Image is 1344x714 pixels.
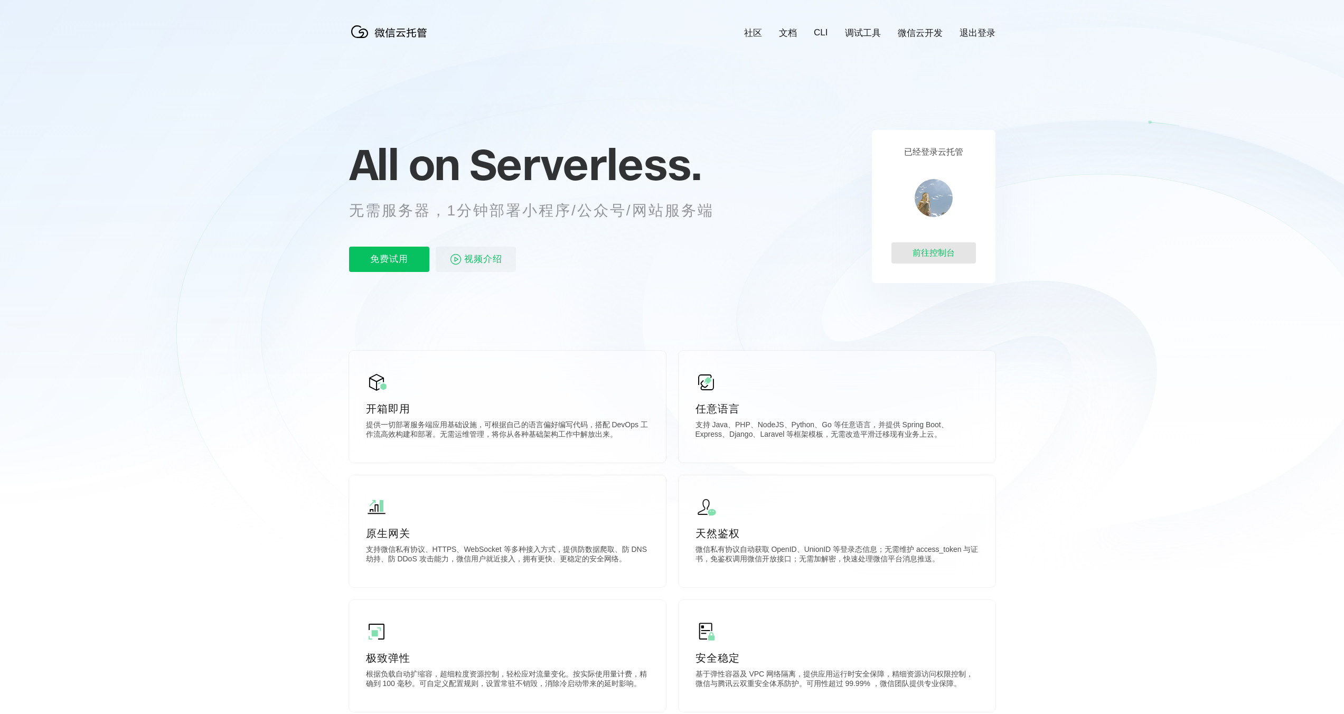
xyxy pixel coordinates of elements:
[696,526,979,541] p: 天然鉴权
[449,253,462,266] img: video_play.svg
[366,670,649,691] p: 根据负载自动扩缩容，超细粒度资源控制，轻松应对流量变化。按实际使用量计费，精确到 100 毫秒。可自定义配置规则，设置常驻不销毁，消除冷启动带来的延时影响。
[904,147,963,158] p: 已经登录云托管
[845,27,881,39] a: 调试工具
[469,138,701,191] span: Serverless.
[366,401,649,416] p: 开箱即用
[366,420,649,441] p: 提供一切部署服务端应用基础设施，可根据自己的语言偏好编写代码，搭配 DevOps 工作流高效构建和部署。无需运维管理，将你从各种基础架构工作中解放出来。
[366,526,649,541] p: 原生网关
[696,420,979,441] p: 支持 Java、PHP、NodeJS、Python、Go 等任意语言，并提供 Spring Boot、Express、Django、Laravel 等框架模板，无需改造平滑迁移现有业务上云。
[464,247,502,272] span: 视频介绍
[891,242,976,264] div: 前往控制台
[696,670,979,691] p: 基于弹性容器及 VPC 网络隔离，提供应用运行时安全保障，精细资源访问权限控制，微信与腾讯云双重安全体系防护。可用性超过 99.99% ，微信团队提供专业保障。
[814,27,828,38] a: CLI
[696,651,979,665] p: 安全稳定
[779,27,797,39] a: 文档
[960,27,995,39] a: 退出登录
[696,401,979,416] p: 任意语言
[349,247,429,272] p: 免费试用
[696,545,979,566] p: 微信私有协议自动获取 OpenID、UnionID 等登录态信息；无需维护 access_token 与证书，免鉴权调用微信开放接口；无需加解密，快速处理微信平台消息推送。
[898,27,943,39] a: 微信云开发
[349,21,434,42] img: 微信云托管
[349,200,734,221] p: 无需服务器，1分钟部署小程序/公众号/网站服务端
[366,545,649,566] p: 支持微信私有协议、HTTPS、WebSocket 等多种接入方式，提供防数据爬取、防 DNS 劫持、防 DDoS 攻击能力，微信用户就近接入，拥有更快、更稳定的安全网络。
[349,35,434,44] a: 微信云托管
[349,138,459,191] span: All on
[366,651,649,665] p: 极致弹性
[744,27,762,39] a: 社区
